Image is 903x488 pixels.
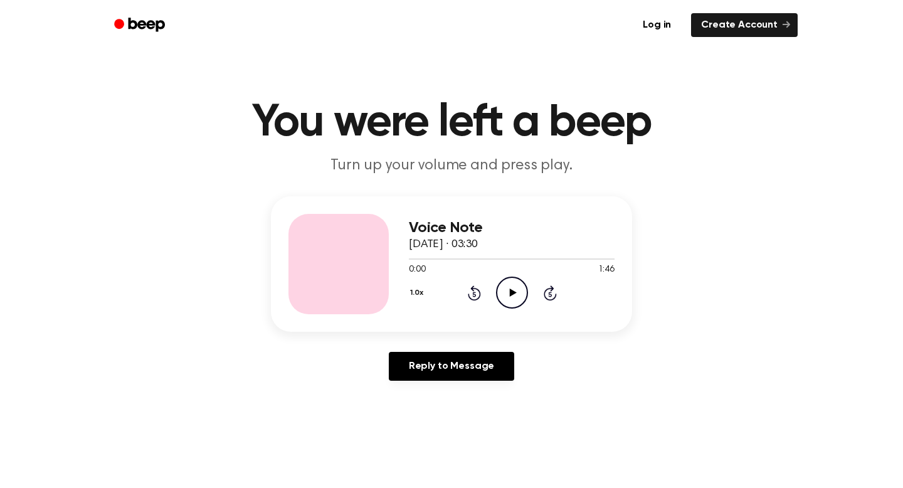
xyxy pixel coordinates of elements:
span: 0:00 [409,263,425,277]
button: 1.0x [409,282,428,304]
h3: Voice Note [409,220,615,236]
a: Beep [105,13,176,38]
h1: You were left a beep [130,100,773,146]
span: 1:46 [598,263,615,277]
p: Turn up your volume and press play. [211,156,692,176]
a: Log in [630,11,684,40]
span: [DATE] · 03:30 [409,239,478,250]
a: Reply to Message [389,352,514,381]
a: Create Account [691,13,798,37]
